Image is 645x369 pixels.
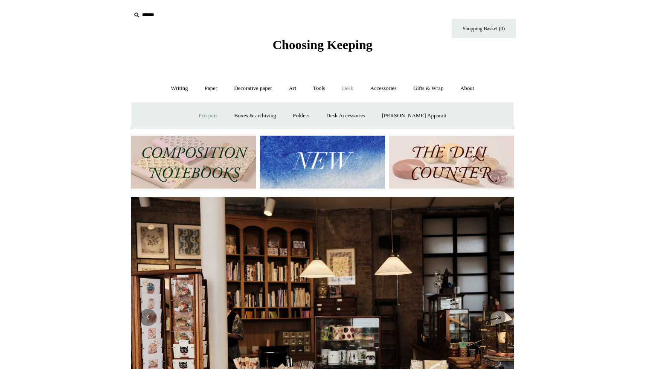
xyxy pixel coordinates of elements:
a: [PERSON_NAME] Apparati [374,105,454,127]
button: Next [488,309,506,326]
a: Choosing Keeping [273,44,372,50]
a: Writing [163,77,196,100]
a: Accessories [363,77,404,100]
img: New.jpg__PID:f73bdf93-380a-4a35-bcfe-7823039498e1 [260,136,385,189]
a: Desk Accessories [319,105,373,127]
img: 202302 Composition ledgers.jpg__PID:69722ee6-fa44-49dd-a067-31375e5d54ec [131,136,256,189]
a: Decorative paper [227,77,280,100]
a: Paper [197,77,225,100]
a: Pen pots [191,105,225,127]
a: Desk [334,77,361,100]
span: Choosing Keeping [273,38,372,52]
img: The Deli Counter [389,136,514,189]
a: Shopping Basket (0) [452,19,516,38]
a: Gifts & Wrap [406,77,451,100]
a: Boxes & archiving [227,105,284,127]
a: Tools [305,77,333,100]
a: Folders [285,105,317,127]
a: About [453,77,482,100]
button: Previous [139,309,157,326]
a: Art [281,77,304,100]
